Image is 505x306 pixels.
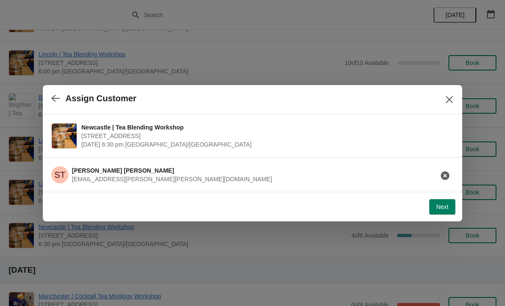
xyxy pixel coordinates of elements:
span: [DATE] 6:30 pm [GEOGRAPHIC_DATA]/[GEOGRAPHIC_DATA] [81,140,449,149]
button: Next [429,199,455,215]
span: Stephen [51,166,68,183]
span: Newcastle | Tea Blending Workshop [81,123,449,132]
button: Close [442,92,457,107]
span: Next [436,203,449,210]
h2: Assign Customer [65,94,137,103]
span: [STREET_ADDRESS] [81,132,449,140]
text: ST [54,170,65,179]
img: Newcastle | Tea Blending Workshop | 123 Grainger Street, Newcastle upon Tyne, NE1 5AE | August 22... [52,124,77,148]
span: [EMAIL_ADDRESS][PERSON_NAME][PERSON_NAME][DOMAIN_NAME] [72,176,272,182]
span: [PERSON_NAME] [PERSON_NAME] [72,167,174,174]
